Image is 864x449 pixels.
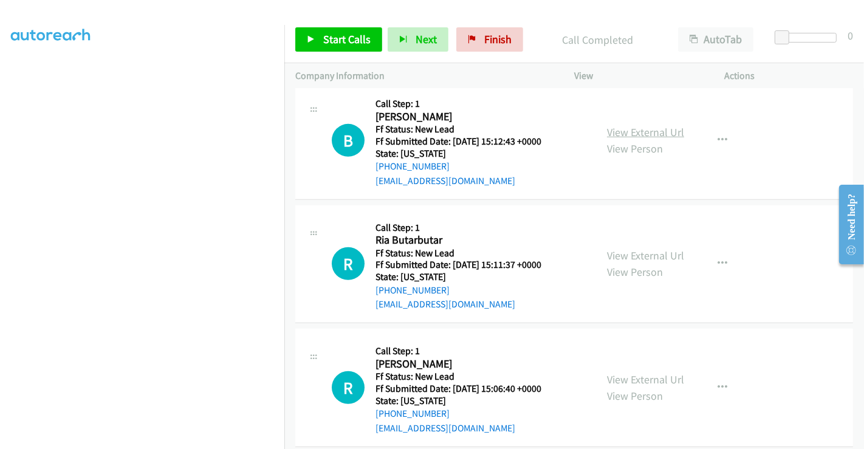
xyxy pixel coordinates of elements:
[574,69,703,83] p: View
[375,123,541,135] h5: Ff Status: New Lead
[375,175,515,187] a: [EMAIL_ADDRESS][DOMAIN_NAME]
[375,222,541,234] h5: Call Step: 1
[375,371,541,383] h5: Ff Status: New Lead
[540,32,656,48] p: Call Completed
[332,247,365,280] div: The call is yet to be attempted
[332,124,365,157] h1: B
[607,389,663,403] a: View Person
[375,345,541,357] h5: Call Step: 1
[375,395,541,407] h5: State: [US_STATE]
[848,27,853,44] div: 0
[375,383,541,395] h5: Ff Submitted Date: [DATE] 15:06:40 +0000
[295,69,552,83] p: Company Information
[375,357,541,371] h2: [PERSON_NAME]
[375,247,541,259] h5: Ff Status: New Lead
[375,408,450,419] a: [PHONE_NUMBER]
[332,247,365,280] h1: R
[375,271,541,283] h5: State: [US_STATE]
[781,33,837,43] div: Delay between calls (in seconds)
[375,135,541,148] h5: Ff Submitted Date: [DATE] 15:12:43 +0000
[323,32,371,46] span: Start Calls
[375,259,541,271] h5: Ff Submitted Date: [DATE] 15:11:37 +0000
[375,298,515,310] a: [EMAIL_ADDRESS][DOMAIN_NAME]
[375,98,541,110] h5: Call Step: 1
[375,110,541,124] h2: [PERSON_NAME]
[375,422,515,434] a: [EMAIL_ADDRESS][DOMAIN_NAME]
[607,125,684,139] a: View External Url
[416,32,437,46] span: Next
[332,371,365,404] div: The call is yet to be attempted
[375,148,541,160] h5: State: [US_STATE]
[829,176,864,273] iframe: Resource Center
[725,69,854,83] p: Actions
[375,284,450,296] a: [PHONE_NUMBER]
[607,372,684,386] a: View External Url
[332,371,365,404] h1: R
[607,142,663,156] a: View Person
[332,124,365,157] div: The call is yet to be attempted
[678,27,753,52] button: AutoTab
[375,160,450,172] a: [PHONE_NUMBER]
[607,265,663,279] a: View Person
[388,27,448,52] button: Next
[456,27,523,52] a: Finish
[484,32,512,46] span: Finish
[295,27,382,52] a: Start Calls
[375,233,541,247] h2: Ria Butarbutar
[607,248,684,262] a: View External Url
